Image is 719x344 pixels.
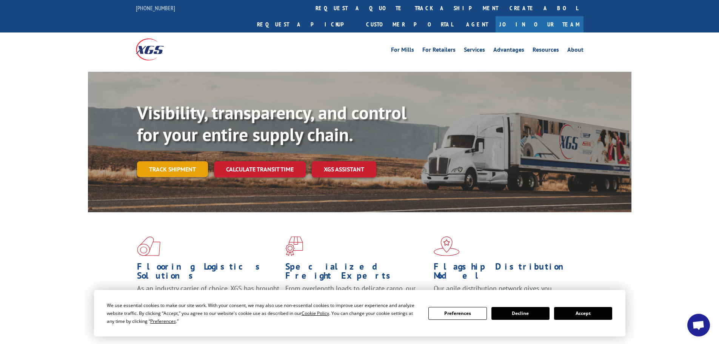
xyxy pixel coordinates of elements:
img: xgs-icon-focused-on-flooring-red [285,236,303,256]
a: For Mills [391,47,414,55]
a: Join Our Team [496,16,584,32]
span: Preferences [150,318,176,324]
a: Customer Portal [360,16,459,32]
a: Track shipment [137,161,208,177]
h1: Flagship Distribution Model [434,262,576,284]
a: For Retailers [422,47,456,55]
div: Cookie Consent Prompt [94,290,625,336]
a: Request a pickup [251,16,360,32]
h1: Flooring Logistics Solutions [137,262,280,284]
button: Decline [491,307,550,320]
button: Accept [554,307,612,320]
div: Open chat [687,314,710,336]
span: Cookie Policy [302,310,329,316]
img: xgs-icon-total-supply-chain-intelligence-red [137,236,160,256]
a: [PHONE_NUMBER] [136,4,175,12]
p: From overlength loads to delicate cargo, our experienced staff knows the best way to move your fr... [285,284,428,318]
img: xgs-icon-flagship-distribution-model-red [434,236,460,256]
a: XGS ASSISTANT [312,161,376,177]
a: Resources [533,47,559,55]
b: Visibility, transparency, and control for your entire supply chain. [137,101,406,146]
button: Preferences [428,307,487,320]
a: Services [464,47,485,55]
span: Our agile distribution network gives you nationwide inventory management on demand. [434,284,573,302]
h1: Specialized Freight Experts [285,262,428,284]
a: About [567,47,584,55]
span: As an industry carrier of choice, XGS has brought innovation and dedication to flooring logistics... [137,284,279,311]
a: Agent [459,16,496,32]
a: Calculate transit time [214,161,306,177]
div: We use essential cookies to make our site work. With your consent, we may also use non-essential ... [107,301,419,325]
a: Advantages [493,47,524,55]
